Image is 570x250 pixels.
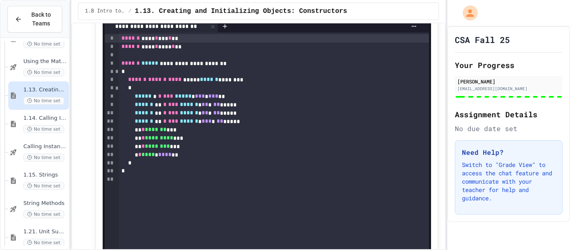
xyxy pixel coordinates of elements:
span: Using the Math Class [23,58,67,65]
span: No time set [23,97,64,105]
h1: CSA Fall 25 [455,34,510,45]
span: 1.21. Unit Summary 1b (1.7-1.15) [23,228,67,235]
div: No due date set [455,124,562,134]
p: Switch to "Grade View" to access the chat feature and communicate with your teacher for help and ... [462,161,555,202]
span: No time set [23,182,64,190]
div: [EMAIL_ADDRESS][DOMAIN_NAME] [457,86,560,92]
span: 1.13. Creating and Initializing Objects: Constructors [135,6,347,16]
span: No time set [23,40,64,48]
span: Calling Instance Methods - Topic 1.14 [23,143,67,150]
span: No time set [23,239,64,247]
h2: Assignment Details [455,109,562,120]
span: / [129,8,131,15]
h2: Your Progress [455,59,562,71]
button: Back to Teams [8,6,62,33]
span: 1.15. Strings [23,172,67,179]
span: 1.B Intro to Java (Lesson) [85,8,125,15]
div: My Account [454,3,480,23]
span: 1.13. Creating and Initializing Objects: Constructors [23,86,67,93]
h3: Need Help? [462,147,555,157]
span: No time set [23,125,64,133]
span: String Methods [23,200,67,207]
span: Back to Teams [27,10,55,28]
div: [PERSON_NAME] [457,78,560,85]
span: 1.14. Calling Instance Methods [23,115,67,122]
span: No time set [23,68,64,76]
span: No time set [23,210,64,218]
span: No time set [23,154,64,162]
